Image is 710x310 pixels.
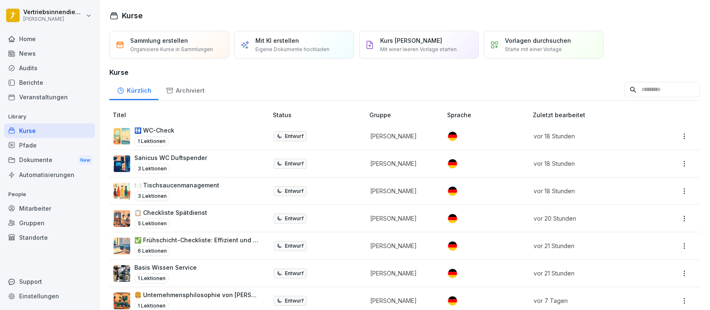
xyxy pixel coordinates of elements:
[4,61,95,75] a: Audits
[285,242,304,250] p: Entwurf
[4,216,95,230] a: Gruppen
[448,269,457,278] img: de.svg
[4,274,95,289] div: Support
[23,16,84,22] p: [PERSON_NAME]
[534,132,647,140] p: vor 18 Stunden
[134,263,197,272] p: Basis Wissen Service
[534,187,647,195] p: vor 18 Stunden
[134,208,207,217] p: 📋 Checkliste Spätdienst
[369,111,444,119] p: Gruppe
[533,111,657,119] p: Zuletzt bearbeitet
[4,123,95,138] a: Kurse
[285,215,304,222] p: Entwurf
[285,187,304,195] p: Entwurf
[534,159,647,168] p: vor 18 Stunden
[114,128,130,145] img: v92xrh78m80z1ixos6u0k3dt.png
[370,241,434,250] p: [PERSON_NAME]
[534,241,647,250] p: vor 21 Stunden
[447,111,529,119] p: Sprache
[114,183,130,199] img: exxdyns72dfwd14hebdly3cp.png
[114,238,130,254] img: kv1piqrsvckxew6wyil21tmn.png
[113,111,270,119] p: Titel
[122,10,143,21] h1: Kurse
[370,296,434,305] p: [PERSON_NAME]
[4,110,95,123] p: Library
[134,153,207,162] p: Sanicus WC Duftspender
[134,236,260,244] p: ✅ Frühschicht-Checkliste: Effizient und organisiert starten
[130,36,188,45] p: Sammlung erstellen
[505,36,571,45] p: Vorlagen durchsuchen
[380,46,457,53] p: Mit einer leeren Vorlage starten
[4,32,95,46] a: Home
[370,187,434,195] p: [PERSON_NAME]
[4,90,95,104] a: Veranstaltungen
[4,188,95,201] p: People
[134,136,169,146] p: 1 Lektionen
[505,46,562,53] p: Starte mit einer Vorlage
[134,273,169,283] p: 1 Lektionen
[134,126,174,135] p: 🚻 WC-Check
[158,79,212,100] a: Archiviert
[4,46,95,61] a: News
[134,219,170,229] p: 5 Lektionen
[448,132,457,141] img: de.svg
[134,246,170,256] p: 6 Lektionen
[4,167,95,182] a: Automatisierungen
[255,46,329,53] p: Eigene Dokumente hochladen
[370,159,434,168] p: [PERSON_NAME]
[273,111,366,119] p: Status
[534,214,647,223] p: vor 20 Stunden
[448,214,457,223] img: de.svg
[285,297,304,305] p: Entwurf
[534,269,647,278] p: vor 21 Stunden
[380,36,442,45] p: Kurs [PERSON_NAME]
[285,160,304,167] p: Entwurf
[78,155,92,165] div: New
[448,159,457,168] img: de.svg
[4,153,95,168] a: DokumenteNew
[109,79,158,100] a: Kürzlich
[109,67,700,77] h3: Kurse
[448,187,457,196] img: de.svg
[114,265,130,282] img: q0jl4bd5xju9p4hrjzcacmjx.png
[4,153,95,168] div: Dokumente
[114,155,130,172] img: luuqjhkzcakh9ccac2pz09oo.png
[370,214,434,223] p: [PERSON_NAME]
[4,138,95,153] a: Pfade
[114,210,130,227] img: l2h2shijmtm51cczhw7odq98.png
[285,270,304,277] p: Entwurf
[370,269,434,278] p: [PERSON_NAME]
[23,9,84,16] p: Vertriebsinnendienst
[4,75,95,90] a: Berichte
[130,46,213,53] p: Organisiere Kurse in Sammlungen
[448,241,457,251] img: de.svg
[4,230,95,245] a: Standorte
[534,296,647,305] p: vor 7 Tagen
[370,132,434,140] p: [PERSON_NAME]
[285,133,304,140] p: Entwurf
[448,296,457,305] img: de.svg
[134,181,219,189] p: 🍽️ Tischsaucenmanagement
[134,290,260,299] p: 🍔 Unternehmensphilosophie von [PERSON_NAME]
[4,289,95,303] a: Einstellungen
[134,164,170,174] p: 3 Lektionen
[134,191,170,201] p: 3 Lektionen
[255,36,299,45] p: Mit KI erstellen
[4,201,95,216] a: Mitarbeiter
[114,293,130,309] img: piso4cs045sdgh18p3b5ocgn.png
